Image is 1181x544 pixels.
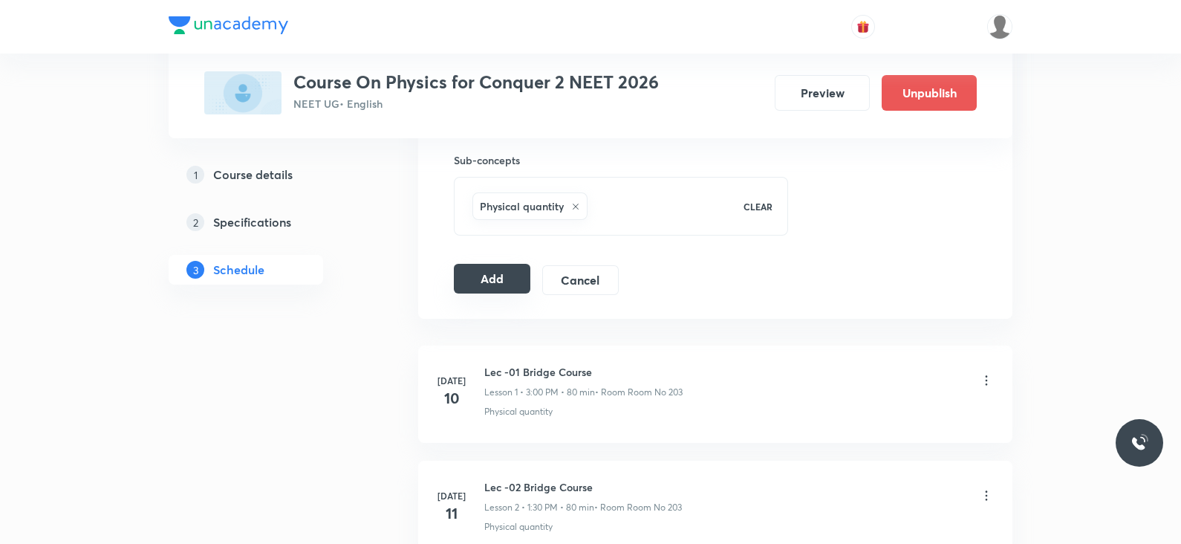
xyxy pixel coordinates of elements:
p: • Room Room No 203 [594,501,682,514]
a: 2Specifications [169,207,371,237]
p: CLEAR [744,200,772,213]
h3: Course On Physics for Conquer 2 NEET 2026 [293,71,659,93]
h6: [DATE] [437,374,466,387]
h6: Lec -01 Bridge Course [484,364,683,380]
button: Unpublish [882,75,977,111]
p: Lesson 1 • 3:00 PM • 80 min [484,386,595,399]
h5: Schedule [213,261,264,279]
h6: Physical quantity [480,198,564,214]
button: Cancel [542,265,619,295]
p: Physical quantity [484,405,553,418]
img: Company Logo [169,16,288,34]
button: avatar [851,15,875,39]
button: Preview [775,75,870,111]
h4: 11 [437,502,466,525]
p: • Room Room No 203 [595,386,683,399]
img: avatar [856,20,870,33]
a: 1Course details [169,160,371,190]
img: ttu [1130,434,1148,452]
p: 2 [186,213,204,231]
h6: [DATE] [437,489,466,502]
h5: Specifications [213,213,291,231]
p: NEET UG • English [293,96,659,111]
img: Saniya Tarannum [987,14,1012,39]
h6: Lec -02 Bridge Course [484,479,682,495]
h4: 10 [437,387,466,409]
a: Company Logo [169,16,288,38]
p: Physical quantity [484,520,553,534]
h5: Course details [213,166,293,184]
p: Lesson 2 • 1:30 PM • 80 min [484,501,594,514]
p: 1 [186,166,204,184]
h6: Sub-concepts [454,152,788,168]
button: Add [454,264,530,294]
p: 3 [186,261,204,279]
img: 4D29A4E8-DD47-4F6B-A25B-E1C0711FEEB3_plus.png [204,71,282,114]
